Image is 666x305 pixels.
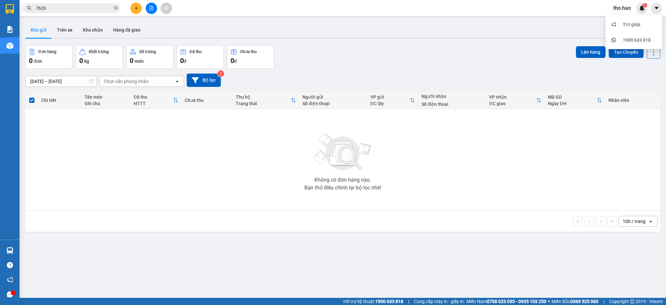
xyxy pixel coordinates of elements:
[421,94,483,99] div: Người nhận
[7,247,13,254] img: warehouse-icon
[486,92,545,109] th: Toggle SortBy
[175,79,180,84] svg: open
[114,6,118,10] span: close-circle
[134,101,173,106] div: HTTT
[489,94,536,100] div: VP nhận
[611,22,616,27] span: notification
[648,219,653,224] svg: open
[302,94,364,100] div: Người gửi
[236,101,291,106] div: Trạng thái
[408,298,409,305] span: |
[7,26,13,33] img: solution-icon
[370,94,410,100] div: VP gửi
[85,94,127,100] div: Tên món
[38,49,56,54] div: Đơn hàng
[149,6,153,10] span: file-add
[52,22,78,38] button: Trên xe
[234,59,237,64] span: đ
[304,185,381,190] div: Bạn thử điều chỉnh lại bộ lọc nhé!
[370,101,410,106] div: ĐC lấy
[548,300,550,303] span: ⚪️
[25,22,52,38] button: Kho gửi
[85,101,127,106] div: Ghi chú
[314,177,371,183] div: Không có đơn hàng nào.
[375,299,403,304] strong: 1900 633 818
[7,42,13,49] img: warehouse-icon
[180,57,184,64] span: 0
[185,98,229,103] div: Chưa thu
[651,3,662,14] button: caret-down
[130,3,142,14] button: plus
[79,57,83,64] span: 0
[126,45,173,69] button: Số lượng0món
[187,74,221,87] button: Bộ lọc
[623,36,651,44] div: 1900 633 818
[654,5,659,11] span: caret-down
[609,46,644,58] button: Tạo Chuyến
[25,45,73,69] button: Đơn hàng0đơn
[218,70,224,77] sup: 2
[146,3,157,14] button: file-add
[421,102,483,107] div: Số điện thoại
[6,4,14,14] img: logo-vxr
[161,3,172,14] button: aim
[487,299,546,304] strong: 0708 023 035 - 0935 103 250
[489,101,536,106] div: ĐC giao
[302,101,364,106] div: Số điện thoại
[7,262,13,268] span: question-circle
[26,76,97,87] input: Select a date range.
[134,6,139,10] span: plus
[184,59,186,64] span: đ
[414,298,465,305] span: Cung cấp máy in - giấy in:
[630,299,634,304] span: copyright
[227,45,274,69] button: Chưa thu0đ
[84,59,89,64] span: kg
[552,298,598,305] span: Miền Bắc
[240,49,257,54] div: Chưa thu
[29,57,33,64] span: 0
[27,6,32,10] span: search
[608,4,636,12] span: tho.hao
[104,78,149,85] div: Chọn văn phòng nhận
[190,49,202,54] div: Đã thu
[545,92,605,109] th: Toggle SortBy
[7,277,13,283] span: notification
[231,57,234,64] span: 0
[570,299,598,304] strong: 0369 525 060
[36,5,113,12] input: Tìm tên, số ĐT hoặc mã đơn
[623,21,640,28] div: Trợ giúp
[139,49,156,54] div: Số lượng
[367,92,418,109] th: Toggle SortBy
[114,5,118,11] span: close-circle
[177,45,224,69] button: Đã thu0đ
[236,94,291,100] div: Thu hộ
[639,5,645,11] img: icon-new-feature
[134,94,173,100] div: Đã thu
[34,59,42,64] span: đơn
[608,98,657,103] div: Nhân viên
[548,101,596,106] div: Ngày ĐH
[466,298,546,305] span: Miền Nam
[548,94,596,100] div: Mã GD
[78,22,108,38] button: Kho nhận
[310,129,375,175] img: svg+xml;base64,PHN2ZyBjbGFzcz0ibGlzdC1wbHVnX19zdmciIHhtbG5zPSJodHRwOi8vd3d3LnczLm9yZy8yMDAwL3N2Zy...
[135,59,144,64] span: món
[7,291,13,298] span: message
[233,92,299,109] th: Toggle SortBy
[611,38,616,42] span: whats-app
[130,92,181,109] th: Toggle SortBy
[623,218,646,225] div: 100 / trang
[130,57,133,64] span: 0
[644,3,646,7] span: 1
[76,45,123,69] button: Khối lượng0kg
[576,46,606,58] button: Lên hàng
[164,6,168,10] span: aim
[643,3,647,7] sup: 1
[108,22,146,38] button: Hàng đã giao
[343,298,403,305] span: Hỗ trợ kỹ thuật:
[89,49,109,54] div: Khối lượng
[41,98,78,103] div: Chi tiết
